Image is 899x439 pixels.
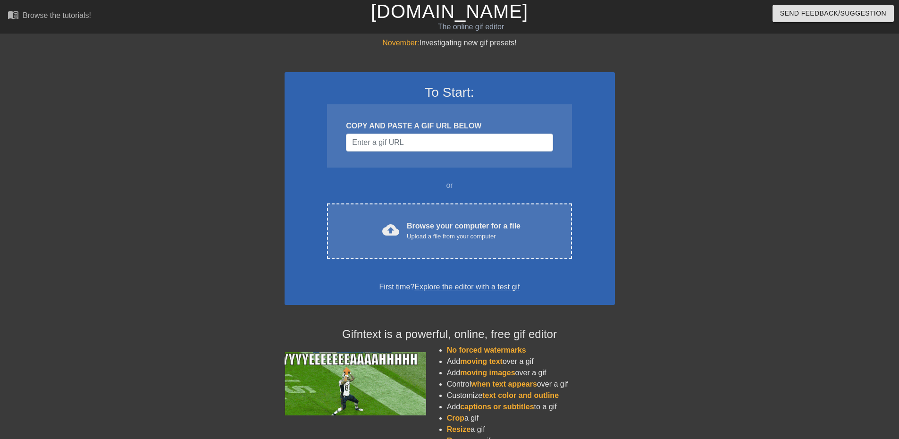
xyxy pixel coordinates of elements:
[304,21,638,33] div: The online gif editor
[382,221,399,238] span: cloud_upload
[285,352,426,415] img: football_small.gif
[447,414,464,422] span: Crop
[460,369,515,377] span: moving images
[447,424,615,435] li: a gif
[447,367,615,379] li: Add over a gif
[460,357,503,365] span: moving text
[371,1,528,22] a: [DOMAIN_NAME]
[460,403,534,411] span: captions or subtitles
[407,232,521,241] div: Upload a file from your computer
[346,134,553,152] input: Username
[447,379,615,390] li: Control over a gif
[414,283,520,291] a: Explore the editor with a test gif
[407,220,521,241] div: Browse your computer for a file
[447,425,471,433] span: Resize
[382,39,419,47] span: November:
[447,346,526,354] span: No forced watermarks
[297,84,603,101] h3: To Start:
[8,9,19,20] span: menu_book
[471,380,537,388] span: when text appears
[780,8,886,19] span: Send Feedback/Suggestion
[346,120,553,132] div: COPY AND PASTE A GIF URL BELOW
[447,356,615,367] li: Add over a gif
[447,401,615,413] li: Add to a gif
[482,391,559,399] span: text color and outline
[447,390,615,401] li: Customize
[285,37,615,49] div: Investigating new gif presets!
[23,11,91,19] div: Browse the tutorials!
[309,180,590,191] div: or
[8,9,91,24] a: Browse the tutorials!
[285,328,615,341] h4: Gifntext is a powerful, online, free gif editor
[297,281,603,293] div: First time?
[447,413,615,424] li: a gif
[773,5,894,22] button: Send Feedback/Suggestion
